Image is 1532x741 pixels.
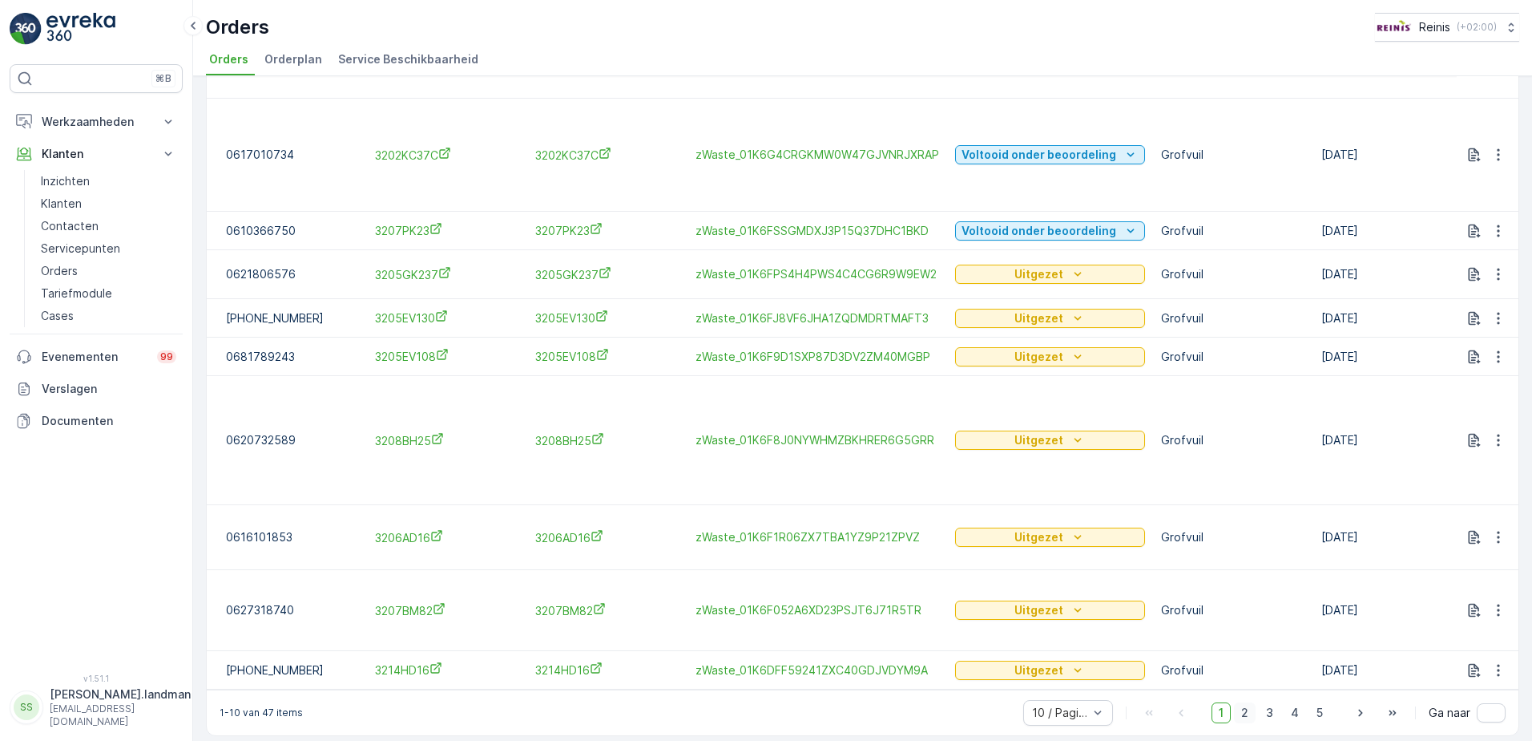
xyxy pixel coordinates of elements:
[155,72,171,85] p: ⌘B
[695,266,939,282] a: zWaste_01K6FPS4H4PWS4C4CG6R9W9EW2
[42,413,176,429] p: Documenten
[535,662,679,678] span: 3214HD16
[10,373,183,405] a: Verslagen
[160,350,173,363] p: 99
[695,349,939,365] a: zWaste_01K6F9D1SXP87D3DV2ZM40MGBP
[1429,705,1470,721] span: Ga naar
[695,662,939,678] a: zWaste_01K6DFF59241ZXC40GDJVDYM9A
[1284,703,1306,723] span: 4
[34,260,183,282] a: Orders
[338,51,478,67] span: Service Beschikbaarheid
[206,14,269,40] p: Orders
[10,13,42,45] img: logo
[535,310,679,326] a: 3205EV130
[535,266,679,283] a: 3205GK237
[375,222,519,239] a: 3207PK23
[1014,662,1063,678] p: Uitgezet
[226,602,359,618] p: 0627318740
[695,602,939,618] a: zWaste_01K6F052A6XD23PSJT6J71R5TR
[1014,432,1063,448] p: Uitgezet
[695,223,939,239] a: zWaste_01K6FSSGMDXJ3P15Q37DHC1BKD
[1234,703,1256,723] span: 2
[375,310,519,326] a: 3205EV130
[955,601,1145,620] button: Uitgezet
[41,263,78,279] p: Orders
[1014,602,1063,618] p: Uitgezet
[10,138,183,170] button: Klanten
[375,602,519,619] a: 3207BM82
[375,662,519,678] a: 3214HD16
[375,266,519,283] a: 3205GK237
[955,265,1145,284] button: Uitgezet
[695,432,939,448] a: zWaste_01K6F8J0NYWHMZBKHRER6G5GRR
[1014,266,1063,282] p: Uitgezet
[1161,349,1305,365] p: Grofvuil
[1161,432,1305,448] p: Grofvuil
[10,405,183,437] a: Documenten
[10,674,183,683] span: v 1.51.1
[955,661,1145,680] button: Uitgezet
[226,349,359,365] p: 0681789243
[10,341,183,373] a: Evenementen99
[535,529,679,546] a: 3206AD16
[1457,21,1497,34] p: ( +02:00 )
[1375,18,1413,36] img: Reinis-Logo-Vrijstaand_Tekengebied-1-copy2_aBO4n7j.png
[1014,310,1063,326] p: Uitgezet
[535,348,679,365] a: 3205EV108
[955,309,1145,328] button: Uitgezet
[535,432,679,449] a: 3208BH25
[41,285,112,302] p: Tariefmodule
[535,222,679,239] a: 3207PK23
[41,308,74,324] p: Cases
[1161,266,1305,282] p: Grofvuil
[1014,529,1063,545] p: Uitgezet
[41,241,120,257] p: Servicepunten
[1014,349,1063,365] p: Uitgezet
[10,686,183,728] button: SS[PERSON_NAME].landman[EMAIL_ADDRESS][DOMAIN_NAME]
[1161,223,1305,239] p: Grofvuil
[962,147,1116,163] p: Voltooid onder beoordeling
[955,431,1145,450] button: Uitgezet
[1419,19,1450,35] p: Reinis
[535,602,679,619] span: 3207BM82
[375,348,519,365] a: 3205EV108
[695,147,939,163] span: zWaste_01K6G4CRGKMW0W47GJVNRJXRAP
[220,707,303,719] p: 1-10 van 47 items
[226,529,359,545] p: 0616101853
[375,529,519,546] span: 3206AD16
[226,266,359,282] p: 0621806576
[34,170,183,192] a: Inzichten
[264,51,322,67] span: Orderplan
[226,310,359,326] p: [PHONE_NUMBER]
[955,528,1145,547] button: Uitgezet
[535,147,679,164] a: 3202KC37C
[50,686,191,703] p: [PERSON_NAME].landman
[695,529,939,545] a: zWaste_01K6F1R06ZX7TBA1YZ9P21ZPVZ
[50,703,191,728] p: [EMAIL_ADDRESS][DOMAIN_NAME]
[1375,13,1519,42] button: Reinis(+02:00)
[226,223,359,239] p: 0610366750
[375,147,519,164] a: 3202KC37C
[1309,703,1330,723] span: 5
[209,51,248,67] span: Orders
[1161,147,1305,163] p: Grofvuil
[1259,703,1280,723] span: 3
[34,282,183,305] a: Tariefmodule
[41,196,82,212] p: Klanten
[34,305,183,327] a: Cases
[46,13,115,45] img: logo_light-DOdMpM7g.png
[375,432,519,449] a: 3208BH25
